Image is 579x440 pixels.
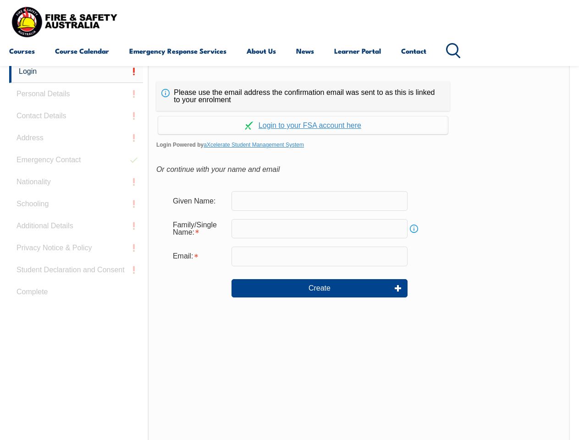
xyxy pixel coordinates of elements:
[204,142,304,148] a: aXcelerate Student Management System
[129,40,226,62] a: Emergency Response Services
[165,216,232,241] div: Family/Single Name is required.
[156,82,450,111] div: Please use the email address the confirmation email was sent to as this is linked to your enrolment
[408,222,420,235] a: Info
[55,40,109,62] a: Course Calendar
[165,192,232,209] div: Given Name:
[9,60,143,83] a: Login
[165,247,232,265] div: Email is required.
[9,40,35,62] a: Courses
[156,138,562,152] span: Login Powered by
[401,40,426,62] a: Contact
[334,40,381,62] a: Learner Portal
[296,40,314,62] a: News
[247,40,276,62] a: About Us
[232,279,408,297] button: Create
[245,121,253,130] img: Log in withaxcelerate
[156,163,562,176] div: Or continue with your name and email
